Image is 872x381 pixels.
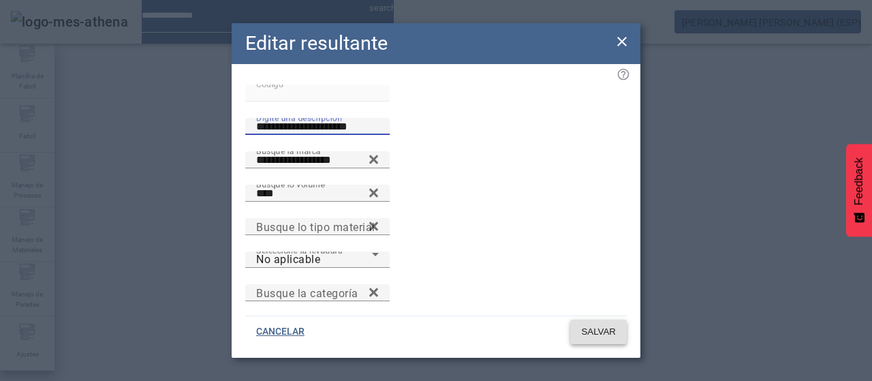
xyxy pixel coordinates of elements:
[256,285,379,301] input: Number
[256,286,358,299] mat-label: Busque la categoría
[570,320,627,344] button: SALVAR
[256,179,325,189] mat-label: Busque lo volume
[245,29,388,58] h2: Editar resultante
[853,157,865,205] span: Feedback
[256,220,375,233] mat-label: Busque lo tipo material
[256,112,342,122] mat-label: Digite una descripción
[846,144,872,237] button: Feedback - Mostrar pesquisa
[256,152,379,168] input: Number
[256,79,283,89] mat-label: Código
[581,325,616,339] span: SALVAR
[256,325,305,339] span: CANCELAR
[256,185,379,202] input: Number
[256,253,320,266] span: No aplicable
[256,146,321,155] mat-label: Busque la marca
[245,320,315,344] button: CANCELAR
[256,219,379,235] input: Number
